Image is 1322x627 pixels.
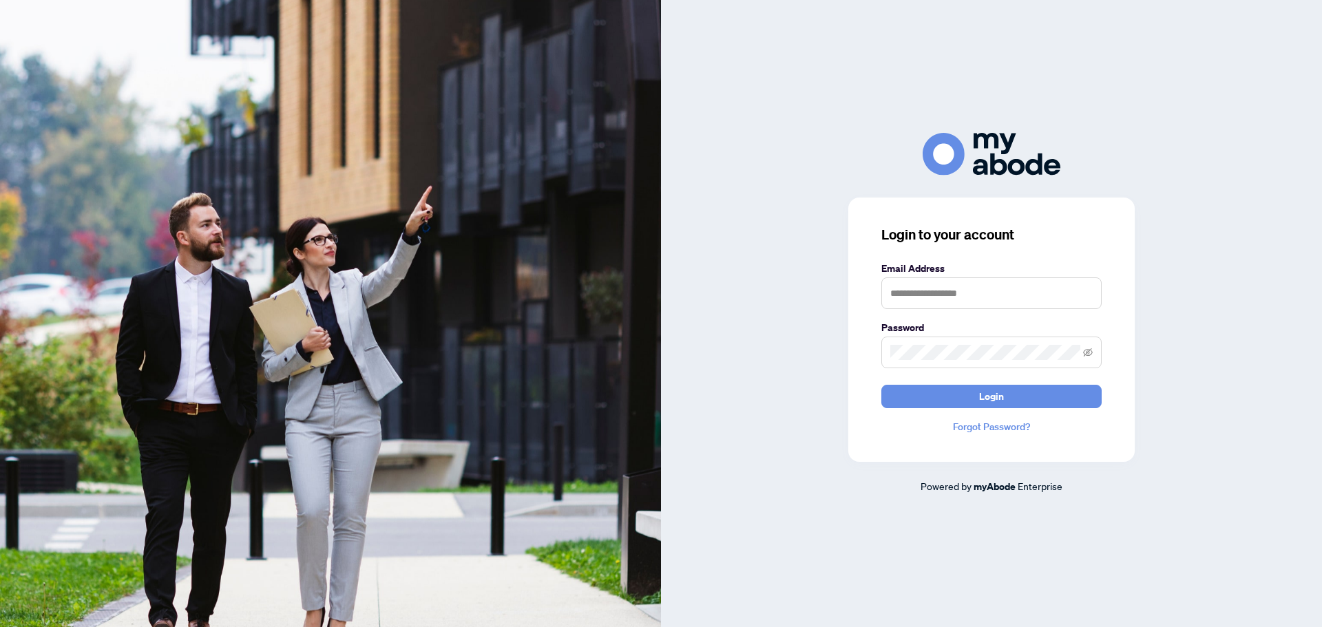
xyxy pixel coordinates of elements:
[881,261,1102,276] label: Email Address
[921,480,972,492] span: Powered by
[881,320,1102,335] label: Password
[881,225,1102,244] h3: Login to your account
[1083,348,1093,357] span: eye-invisible
[881,385,1102,408] button: Login
[979,385,1004,407] span: Login
[923,133,1060,175] img: ma-logo
[1018,480,1062,492] span: Enterprise
[881,419,1102,434] a: Forgot Password?
[974,479,1016,494] a: myAbode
